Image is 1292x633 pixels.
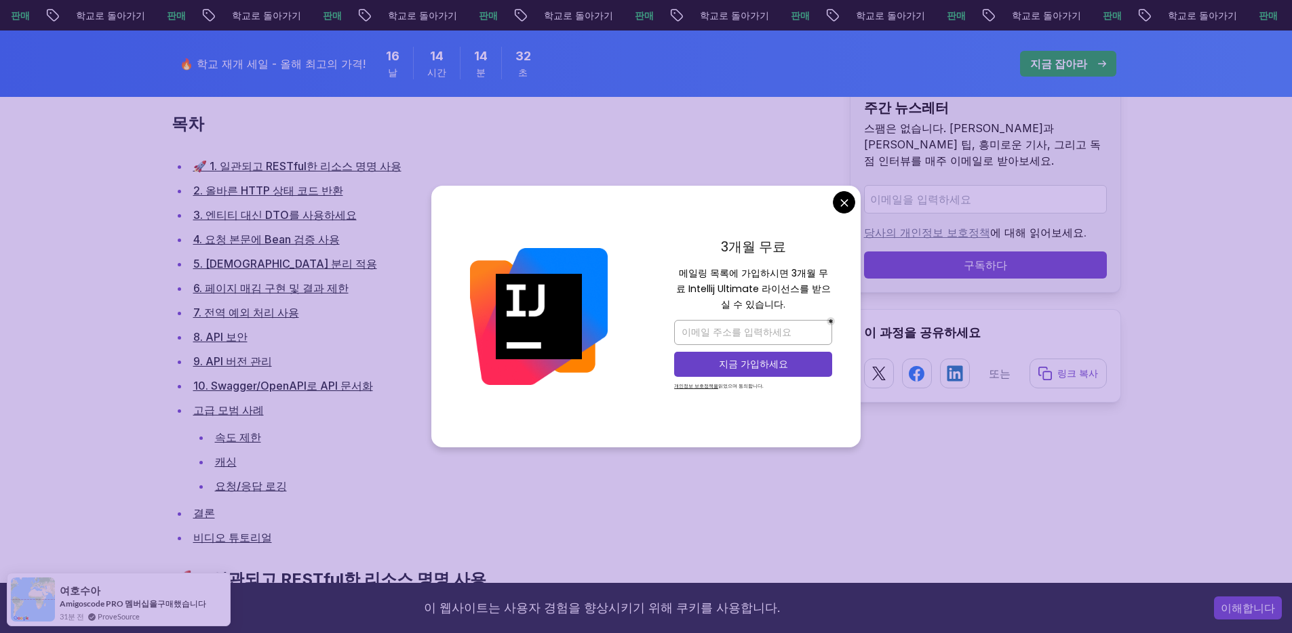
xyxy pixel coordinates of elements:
[476,66,486,78] font: 분
[864,185,1107,213] input: 이메일을 입력하세요
[98,611,140,622] a: ProveSource
[1084,226,1087,239] font: .
[430,49,444,63] font: 14
[1030,57,1087,70] font: 지금 잡아라
[853,9,922,21] font: 학교로 돌아가기
[215,430,261,444] a: 속도 제한
[427,66,446,78] font: 시간
[515,47,531,66] span: 32 Seconds
[864,100,949,116] font: 주간 뉴스레터
[990,226,1084,239] font: 에 대해 읽어보세요
[864,325,981,340] font: 이 과정을 공유하세요
[1057,367,1098,379] font: 링크 복사
[430,47,444,66] span: 14시간
[73,9,142,21] font: 학교로 돌아가기
[1099,9,1118,21] font: 판매
[229,9,298,21] font: 학교로 돌아가기
[474,47,488,66] span: 14분
[193,232,340,246] a: 4. 요청 본문에 Bean 검증 사용
[385,9,454,21] font: 학교로 돌아가기
[1164,9,1234,21] font: 학교로 돌아가기
[1221,601,1275,615] font: 이해합니다
[787,9,806,21] font: 판매
[1009,9,1078,21] font: 학교로 돌아가기
[964,258,1007,272] font: 구독하다
[193,281,349,295] a: 6. 페이지 매김 구현 및 결과 제한
[215,455,237,468] a: 캐싱
[1214,596,1282,619] button: 쿠키 허용
[864,121,1101,167] font: 스팸은 없습니다. [PERSON_NAME]과 [PERSON_NAME] 팁, 흥미로운 기사, 그리고 독점 인터뷰를 매주 이메일로 받아보세요.
[475,9,494,21] font: 판매
[424,600,781,615] font: 이 웹사이트는 사용자 경험을 향상시키기 위해 쿠키를 사용합니다.
[193,330,248,344] a: 8. API 보안
[388,66,397,78] font: 날
[157,598,206,609] font: 구매했습니다
[1030,359,1107,388] button: 링크 복사
[193,208,357,222] a: 3. 엔티티 대신 DTO를 사용하세요
[541,9,610,21] font: 학교로 돌아가기
[172,569,486,589] font: 🚀 1. 일관되고 RESTful한 리소스 명명 사용
[193,184,343,197] a: 2. 올바른 HTTP 상태 코드 반환
[864,226,990,239] a: 당사의 개인정보 보호정책
[193,257,377,270] a: 5. [DEMOGRAPHIC_DATA] 분리 적용
[864,251,1107,279] button: 구독하다
[518,66,528,78] font: 초
[193,403,264,417] a: 고급 모범 사례
[386,47,399,66] span: 16일
[193,354,272,368] a: 9. API 버전 관리
[7,9,26,21] font: 판매
[60,584,100,596] font: 여호수아
[989,367,1011,380] font: 또는
[474,49,488,63] font: 14
[60,612,84,621] font: 31분 전
[193,306,299,319] a: 7. 전역 예외 처리 사용
[60,598,157,609] a: Amigoscode PRO 멤버십을
[163,9,182,21] font: 판매
[631,9,650,21] font: 판매
[172,114,204,134] font: 목차
[180,57,366,70] font: 🔥 학교 재개 세일 - 올해 최고의 가격!
[193,506,215,520] a: 결론
[943,9,962,21] font: 판매
[1255,9,1274,21] font: 판매
[193,379,373,392] a: 10. Swagger/OpenAPI로 API 문서화
[697,9,766,21] font: 학교로 돌아가기
[193,531,272,544] a: 비디오 튜토리얼
[215,479,287,493] a: 요청/응답 로깅
[386,49,399,63] font: 16
[319,9,338,21] font: 판매
[11,577,55,621] img: provesource 소셜 증명 알림 이미지
[193,159,402,173] a: 🚀 1. 일관되고 RESTful한 리소스 명명 사용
